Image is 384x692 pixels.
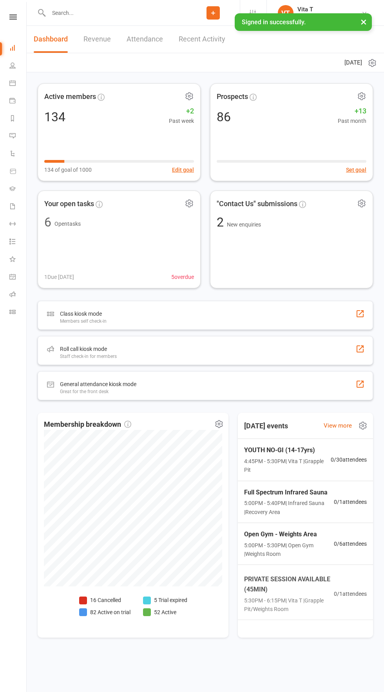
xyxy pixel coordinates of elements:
span: Signed in successfully. [242,18,306,26]
span: 0 / 30 attendees [331,455,367,464]
a: Product Sales [9,163,27,181]
span: Past month [338,117,366,125]
span: Membership breakdown [44,419,131,430]
span: 5:00PM - 5:30PM | Open Gym | Weights Room [244,541,334,559]
a: Dashboard [9,40,27,58]
button: Edit goal [172,165,194,174]
a: Reports [9,110,27,128]
li: 82 Active on trial [79,608,130,617]
h3: [DATE] events [238,419,294,433]
span: Active members [44,91,96,102]
div: Members self check-in [60,318,107,324]
div: VT [278,5,293,21]
span: +13 [338,106,366,117]
span: Open Gym - Weights Area [244,529,334,539]
a: Calendar [9,75,27,93]
span: Open Gym - Grapple Pit: 45min timeslot [244,637,334,657]
a: Attendance [127,26,163,53]
span: Open tasks [54,221,81,227]
div: Class kiosk mode [60,309,107,318]
span: 134 of goal of 1000 [44,165,92,174]
a: What's New [9,251,27,269]
a: Revenue [83,26,111,53]
div: 6 [44,216,51,228]
span: [DATE] [344,58,362,67]
a: Roll call kiosk mode [9,286,27,304]
div: 86 [217,111,231,123]
button: × [357,13,371,30]
li: 52 Active [143,608,187,617]
span: PRIVATE SESSION AVAILABLE (45MIN) [244,575,334,595]
input: Search... [46,7,187,18]
div: General attendance kiosk mode [60,379,136,389]
span: 5:00PM - 5:40PM | Infrared Sauna | Recovery Area [244,499,334,516]
a: View more [324,421,352,430]
span: 5:30PM - 6:15PM | Vita T | Grapple Pit/Weights Room [244,596,334,614]
div: Vita T [297,6,343,13]
span: 0 / 1 attendees [334,590,367,598]
div: Staff check-in for members [60,354,117,359]
a: Dashboard [34,26,68,53]
a: Payments [9,93,27,110]
li: 5 Trial expired [143,596,187,604]
span: Your open tasks [44,198,94,210]
span: 0 / 1 attendees [334,498,367,506]
span: 1 Due [DATE] [44,273,74,281]
span: YOUTH NO-GI (14-17yrs) [244,445,331,455]
span: "Contact Us" submissions [217,198,297,210]
a: Class kiosk mode [9,304,27,322]
a: General attendance kiosk mode [9,269,27,286]
a: Recent Activity [179,26,225,53]
span: 2 [217,215,227,230]
div: Great for the front desk [60,389,136,394]
div: 134 [44,111,65,123]
div: Southpac Strength [297,13,343,20]
a: People [9,58,27,75]
span: 0 / 6 attendees [334,539,367,548]
span: Full Spectrum Infrared Sauna [244,487,334,498]
span: 4:45PM - 5:30PM | Vita T | Grapple Pit [244,457,331,475]
div: Roll call kiosk mode [60,344,117,354]
span: 5 overdue [171,273,194,281]
span: New enquiries [227,221,261,228]
button: Set goal [346,165,366,174]
span: Past week [169,117,194,125]
span: +2 [169,106,194,117]
span: Prospects [217,91,248,102]
li: 16 Cancelled [79,596,130,604]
